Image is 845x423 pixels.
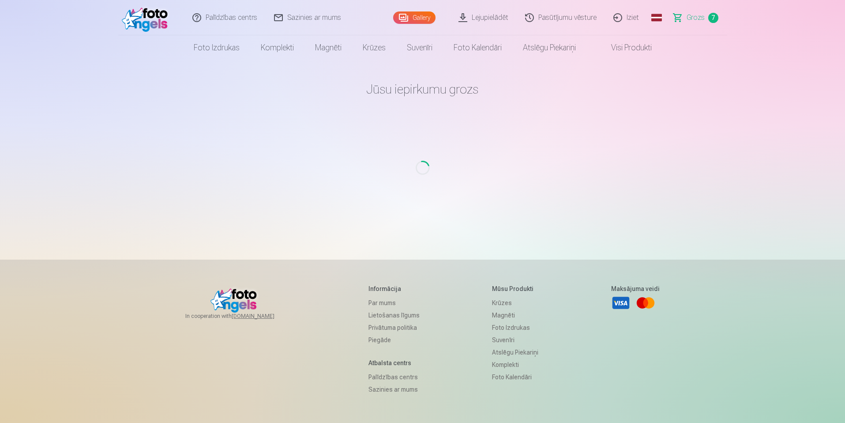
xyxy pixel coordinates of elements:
a: Sazinies ar mums [368,383,420,396]
h5: Informācija [368,284,420,293]
a: Foto izdrukas [183,35,250,60]
a: Par mums [368,297,420,309]
a: Magnēti [492,309,538,321]
span: Grozs [687,12,705,23]
a: Gallery [393,11,436,24]
span: 7 [708,13,718,23]
a: Krūzes [492,297,538,309]
a: Atslēgu piekariņi [492,346,538,359]
a: Suvenīri [492,334,538,346]
a: Mastercard [636,293,655,313]
a: Privātuma politika [368,321,420,334]
a: Visi produkti [586,35,662,60]
h5: Mūsu produkti [492,284,538,293]
a: Suvenīri [396,35,443,60]
a: Krūzes [352,35,396,60]
img: /fa1 [122,4,173,32]
a: Piegāde [368,334,420,346]
h1: Jūsu iepirkumu grozs [165,81,680,97]
h5: Atbalsta centrs [368,359,420,367]
a: Foto kalendāri [492,371,538,383]
a: Foto kalendāri [443,35,512,60]
span: In cooperation with [185,313,296,320]
a: Komplekti [250,35,304,60]
a: Visa [611,293,631,313]
a: Komplekti [492,359,538,371]
a: Lietošanas līgums [368,309,420,321]
h5: Maksājuma veidi [611,284,660,293]
a: Magnēti [304,35,352,60]
a: Foto izdrukas [492,321,538,334]
a: Atslēgu piekariņi [512,35,586,60]
a: [DOMAIN_NAME] [232,313,296,320]
a: Palīdzības centrs [368,371,420,383]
